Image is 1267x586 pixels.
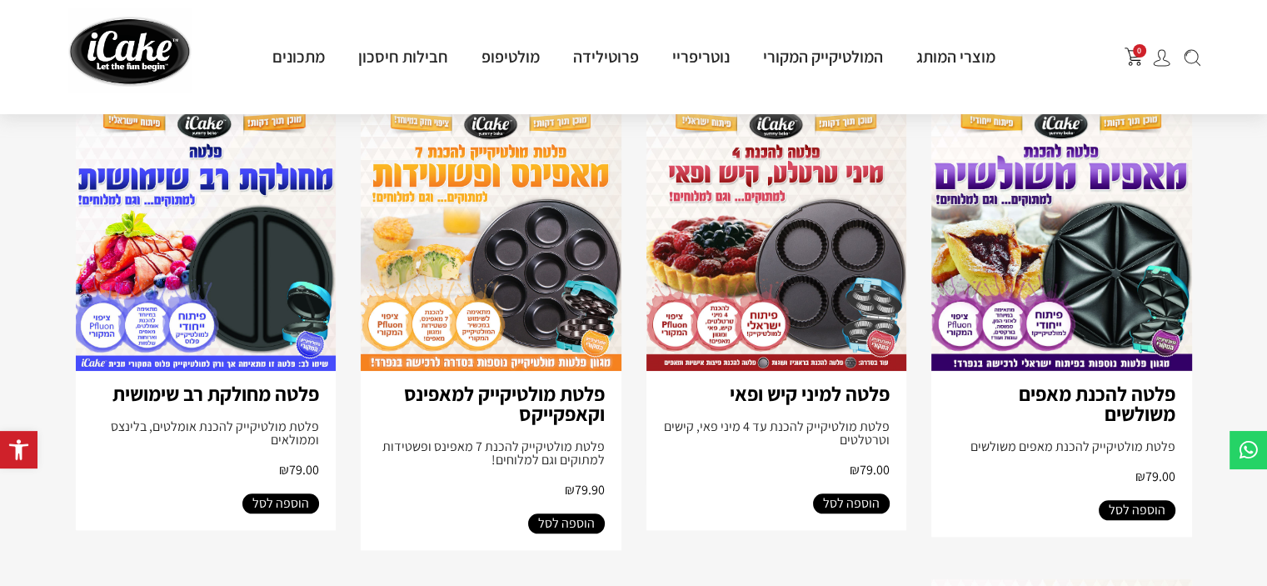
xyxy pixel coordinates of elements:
[252,493,309,513] span: הוספה לסל
[823,493,880,513] span: הוספה לסל
[1125,48,1143,66] img: shopping-cart.png
[256,46,342,68] a: מתכונים
[404,380,605,427] a: פלטת מולטיקייק למאפינס וקאפקייקס
[656,46,746,68] a: נוטריפריי
[528,513,605,533] a: הוספה לסל
[746,46,900,68] a: המולטיקייק המקורי
[538,513,595,533] span: הוספה לסל
[850,461,890,478] span: 79.00
[112,380,319,407] a: פלטה מחולקת רב שימושית
[377,440,605,467] div: פלטת מולטיקייק להכנת 7 מאפינס ופשטידות למתוקים וגם למלוחים!
[565,481,605,498] span: 79.90
[565,481,575,498] span: ₪
[92,420,320,447] div: פלטת מולטיקייק להכנת אומלטים, בלינצס וממולאים
[1019,380,1175,427] a: פלטה להכנת מאפים משולשים
[850,461,860,478] span: ₪
[1135,468,1175,485] span: 79.00
[813,493,890,513] a: הוספה לסל
[1099,500,1175,520] a: הוספה לסל
[556,46,656,68] a: פרוטילידה
[342,46,465,68] a: חבילות חיסכון
[948,440,1175,453] div: פלטת מולטיקייק להכנת מאפים משולשים
[1125,48,1143,66] button: פתח עגלת קניות צדדית
[1135,468,1145,485] span: ₪
[465,46,556,68] a: מולטיפופ
[242,493,319,513] a: הוספה לסל
[1109,500,1165,520] span: הוספה לסל
[279,461,319,478] span: 79.00
[900,46,1012,68] a: מוצרי המותג
[663,420,890,447] div: פלטת מולטיקייק להכנת עד 4 מיני פאי, קישים וטרטלטים
[279,461,289,478] span: ₪
[730,380,890,407] a: פלטה למיני קיש ופאי
[1133,44,1146,58] span: 0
